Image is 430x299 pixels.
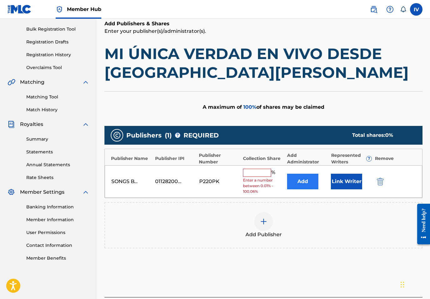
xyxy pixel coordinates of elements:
[111,155,152,162] div: Publisher Name
[8,5,32,14] img: MLC Logo
[26,242,89,249] a: Contact Information
[399,269,430,299] div: Widget de chat
[386,6,394,13] img: help
[243,104,256,110] span: 100 %
[26,149,89,155] a: Statements
[412,199,430,249] iframe: Resource Center
[175,133,180,138] span: ?
[352,132,410,139] div: Total shares:
[26,52,89,58] a: Registration History
[104,91,422,123] div: A maximum of of shares may be claimed
[367,156,372,161] span: ?
[385,132,393,138] span: 0 %
[243,177,284,194] span: Enter a number between 0.01% - 100.06%
[26,64,89,71] a: Overclaims Tool
[82,78,89,86] img: expand
[184,131,219,140] span: REQUIRED
[26,217,89,223] a: Member Information
[331,152,372,165] div: Represented Writers
[82,188,89,196] img: expand
[26,26,89,32] a: Bulk Registration Tool
[199,152,240,165] div: Publisher Number
[26,229,89,236] a: User Permissions
[104,44,422,82] h1: MI ÚNICA VERDAD EN VIVO DESDE [GEOGRAPHIC_DATA][PERSON_NAME]
[26,174,89,181] a: Rate Sheets
[401,275,404,294] div: Arrastrar
[384,3,396,16] div: Help
[287,152,328,165] div: Add Administrator
[20,188,64,196] span: Member Settings
[8,121,15,128] img: Royalties
[67,6,101,13] span: Member Hub
[287,174,318,189] button: Add
[155,155,196,162] div: Publisher IPI
[26,255,89,262] a: Member Benefits
[370,6,377,13] img: search
[271,169,277,177] span: %
[165,131,172,140] span: ( 1 )
[26,162,89,168] a: Annual Statements
[26,136,89,142] a: Summary
[399,269,430,299] iframe: Chat Widget
[367,3,380,16] a: Public Search
[260,218,267,225] img: add
[26,107,89,113] a: Match History
[26,204,89,210] a: Banking Information
[400,6,406,12] div: Notifications
[245,231,282,238] span: Add Publisher
[243,155,284,162] div: Collection Share
[410,3,422,16] div: User Menu
[331,174,362,189] button: Link Writer
[26,39,89,45] a: Registration Drafts
[82,121,89,128] img: expand
[8,78,15,86] img: Matching
[113,132,121,139] img: publishers
[375,155,416,162] div: Remove
[104,27,422,35] p: Enter your publisher(s)/administrator(s).
[377,178,384,185] img: 12a2ab48e56ec057fbd8.svg
[20,78,44,86] span: Matching
[26,94,89,100] a: Matching Tool
[126,131,162,140] span: Publishers
[56,6,63,13] img: Top Rightsholder
[104,20,422,27] h6: Add Publishers & Shares
[8,188,15,196] img: Member Settings
[20,121,43,128] span: Royalties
